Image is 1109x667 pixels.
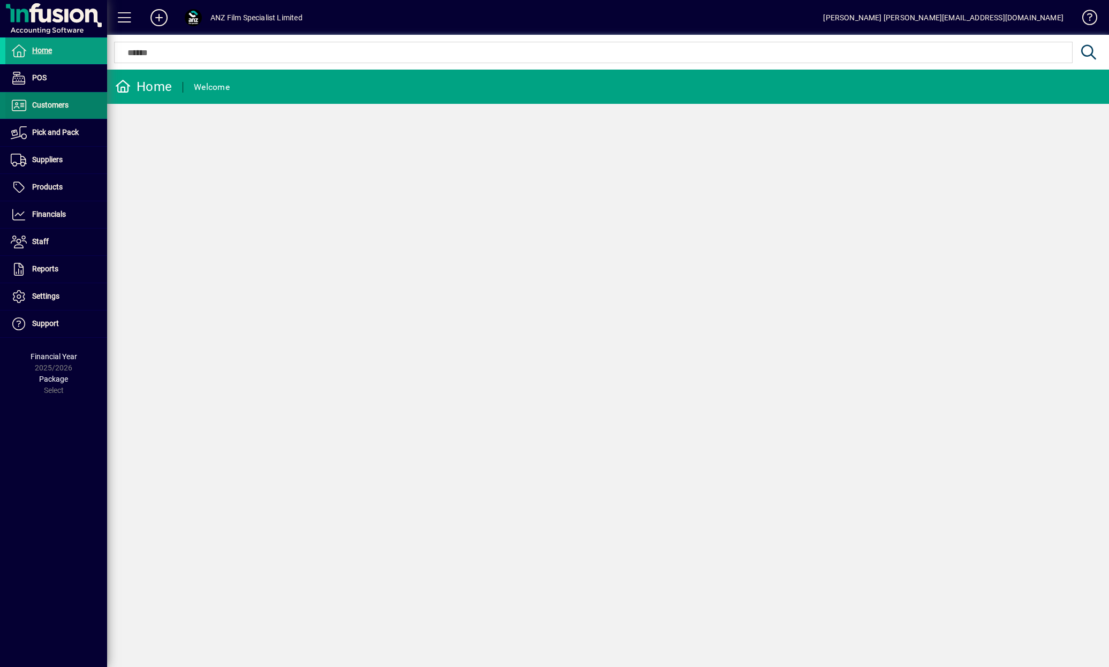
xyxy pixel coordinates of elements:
[142,8,176,27] button: Add
[32,264,58,273] span: Reports
[32,155,63,164] span: Suppliers
[39,375,68,383] span: Package
[32,73,47,82] span: POS
[115,78,172,95] div: Home
[5,174,107,201] a: Products
[32,319,59,328] span: Support
[5,283,107,310] a: Settings
[32,237,49,246] span: Staff
[32,210,66,218] span: Financials
[176,8,210,27] button: Profile
[5,229,107,255] a: Staff
[5,119,107,146] a: Pick and Pack
[5,65,107,92] a: POS
[32,101,69,109] span: Customers
[194,79,230,96] div: Welcome
[5,201,107,228] a: Financials
[5,92,107,119] a: Customers
[32,46,52,55] span: Home
[31,352,77,361] span: Financial Year
[5,147,107,173] a: Suppliers
[32,183,63,191] span: Products
[5,310,107,337] a: Support
[1074,2,1096,37] a: Knowledge Base
[5,256,107,283] a: Reports
[823,9,1063,26] div: [PERSON_NAME] [PERSON_NAME][EMAIL_ADDRESS][DOMAIN_NAME]
[32,128,79,137] span: Pick and Pack
[210,9,303,26] div: ANZ Film Specialist Limited
[32,292,59,300] span: Settings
